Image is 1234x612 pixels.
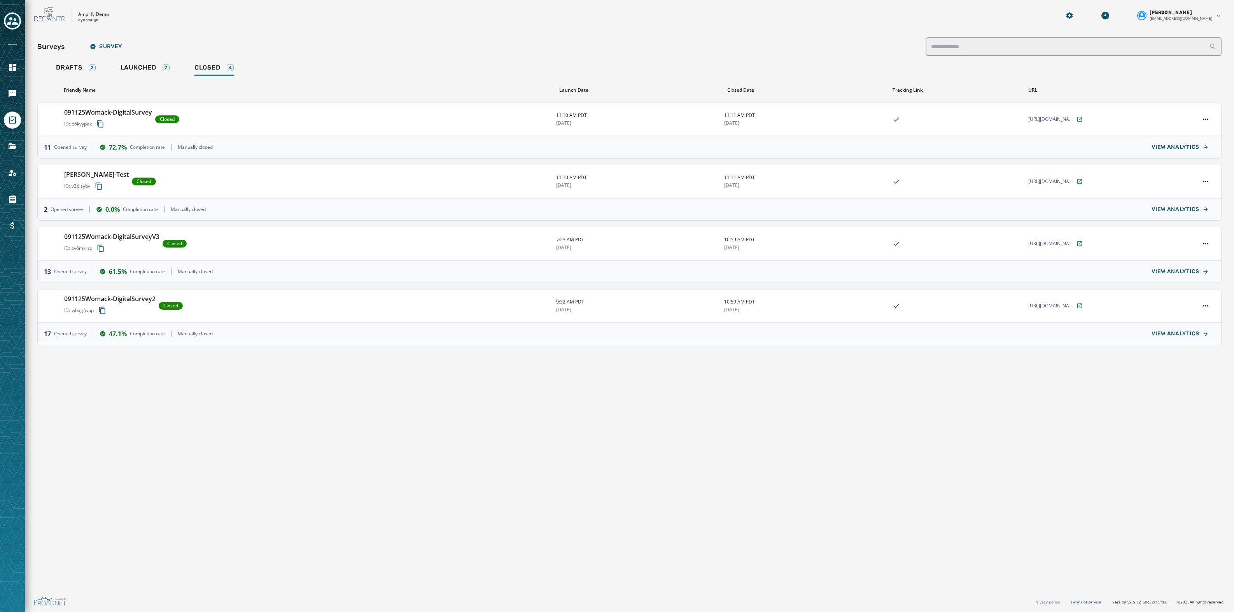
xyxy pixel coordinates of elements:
span: Opened survey [54,331,87,337]
span: Closed [194,64,221,71]
span: Manually closed [178,144,213,150]
span: [DATE] [724,120,886,126]
button: Sort by [object Object] [556,84,592,96]
span: [PERSON_NAME] [1150,9,1192,16]
a: [URL][DOMAIN_NAME] [1028,303,1083,309]
h3: [PERSON_NAME]-Test [64,170,129,179]
span: 47.1% [109,329,127,338]
button: Copy survey ID to clipboard [92,179,106,193]
span: 17 [44,329,51,338]
div: 7 [163,64,170,71]
h3: 091125Womack-DigitalSurvey [64,108,152,117]
button: VIEW ANALYTICS [1145,202,1215,217]
span: VIEW ANALYTICS [1152,331,1199,337]
span: 0.0% [105,205,120,214]
span: b6kvypax [72,121,92,127]
button: Manage global settings [1062,9,1076,23]
button: VIEW ANALYTICS [1145,326,1215,342]
a: [URL][DOMAIN_NAME][PERSON_NAME] [1028,178,1083,185]
a: Privacy policy [1034,599,1060,605]
div: URL [1028,87,1190,93]
span: ID: [64,183,70,189]
span: Closed [163,303,178,309]
span: Closed [137,178,151,185]
span: Manually closed [178,331,213,337]
span: Opened survey [54,269,87,275]
span: [DATE] [556,182,718,188]
span: ID: [64,307,70,314]
span: 2 [44,205,47,214]
span: Version [1112,599,1171,605]
h2: Surveys [37,41,65,52]
span: v3dlsybv [72,183,90,189]
span: Completion rate [130,331,165,337]
button: VIEW ANALYTICS [1145,139,1215,155]
p: oyn3m8gk [78,17,98,23]
button: 091125Womack-DigitalSurvey action menu [1200,114,1211,125]
span: VIEW ANALYTICS [1152,206,1199,213]
button: Copy survey ID to clipboard [93,117,107,131]
div: 2 [89,64,96,71]
button: 091125Womack-DigitalSurvey2 action menu [1200,300,1211,311]
span: [URL][DOMAIN_NAME] [1028,303,1075,309]
span: 7:23 AM PDT [556,237,718,243]
span: [DATE] [556,244,718,251]
button: User settings [1134,6,1225,24]
span: 9:32 AM PDT [556,299,718,305]
span: whagfwup [72,307,94,314]
div: Friendly Name [64,87,550,93]
span: Manually closed [171,206,206,213]
button: Toggle account select drawer [4,12,21,30]
span: Completion rate [123,206,158,213]
span: 11:10 AM PDT [556,174,718,181]
span: 61.5% [109,267,127,276]
span: Manually closed [178,269,213,275]
button: VIEW ANALYTICS [1145,264,1215,279]
a: Navigate to Billing [4,217,21,234]
span: Launched [121,64,156,71]
span: [EMAIL_ADDRESS][DOMAIN_NAME] [1150,16,1212,21]
a: Drafts2 [50,60,102,78]
button: Copy survey ID to clipboard [94,241,108,255]
span: [URL][DOMAIN_NAME][PERSON_NAME] [1028,241,1075,247]
span: 10:59 AM PDT [724,237,886,243]
a: Closed4 [188,60,240,78]
span: v2.5.12_60c32c15fd37978ea97d18c88c1d5e69e1bdb78b [1127,599,1171,605]
span: Drafts [56,64,82,71]
span: Opened survey [51,206,83,213]
body: Rich Text Area [6,6,385,15]
span: 11 [44,143,51,152]
span: [DATE] [556,307,718,313]
button: 091125Womack-DigitalSurveyV3 action menu [1200,238,1211,249]
a: [URL][DOMAIN_NAME][PERSON_NAME] [1028,241,1083,247]
a: [URL][DOMAIN_NAME][PERSON_NAME] [1028,116,1083,122]
span: ID: [64,121,70,127]
a: Navigate to Messaging [4,85,21,102]
span: VIEW ANALYTICS [1152,144,1199,150]
span: [DATE] [724,244,886,251]
span: 11:10 AM PDT [556,112,718,119]
h3: 091125Womack-DigitalSurveyV3 [64,232,159,241]
span: © 2025 All rights reserved. [1177,599,1225,605]
a: Navigate to Orders [4,191,21,208]
span: [URL][DOMAIN_NAME][PERSON_NAME] [1028,116,1075,122]
a: Navigate to Home [4,59,21,76]
button: Womack-Test action menu [1200,176,1211,187]
a: Terms of service [1071,599,1101,605]
span: Completion rate [130,269,165,275]
span: Completion rate [130,144,165,150]
button: Download Menu [1098,9,1112,23]
span: 11:11 AM PDT [724,174,886,181]
button: Survey [84,39,128,54]
div: Tracking Link [893,87,1022,93]
span: [DATE] [724,307,886,313]
button: Copy survey ID to clipboard [95,303,109,317]
span: [URL][DOMAIN_NAME][PERSON_NAME] [1028,178,1075,185]
a: Navigate to Surveys [4,112,21,129]
span: ID: [64,245,70,251]
span: Survey [90,44,122,50]
span: 13 [44,267,51,276]
span: VIEW ANALYTICS [1152,269,1199,275]
span: Closed [160,116,175,122]
span: 11:11 AM PDT [724,112,886,119]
